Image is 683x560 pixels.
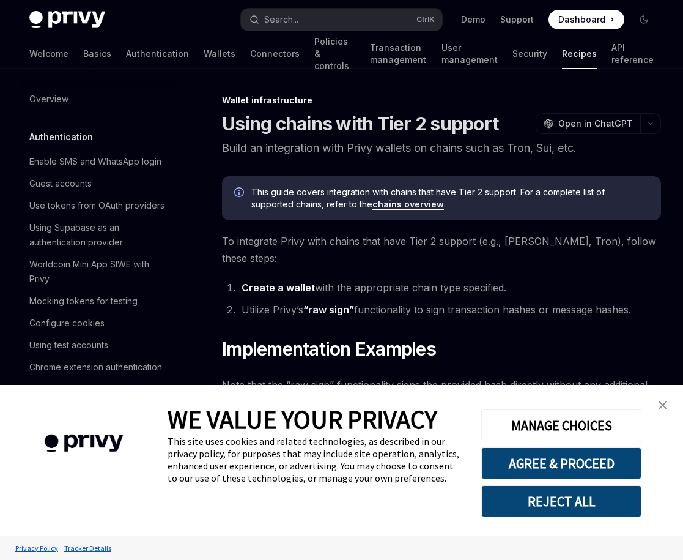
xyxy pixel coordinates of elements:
[29,176,92,191] div: Guest accounts
[372,199,444,210] a: chains overview
[61,537,114,559] a: Tracker Details
[461,13,485,26] a: Demo
[264,12,298,27] div: Search...
[370,39,427,69] a: Transaction management
[314,39,355,69] a: Policies & controls
[222,94,661,106] div: Wallet infrastructure
[222,113,498,135] h1: Using chains with Tier 2 support
[238,279,661,296] li: with the appropriate chain type specified.
[204,39,235,69] a: Wallets
[441,39,498,69] a: User management
[12,537,61,559] a: Privacy Policy
[126,39,189,69] a: Authentication
[168,435,463,484] div: This site uses cookies and related technologies, as described in our privacy policy, for purposes...
[242,282,315,294] a: Create a wallet
[29,198,164,213] div: Use tokens from OAuth providers
[611,39,654,69] a: API reference
[241,9,443,31] button: Open search
[29,39,68,69] a: Welcome
[20,173,176,195] a: Guest accounts
[18,417,149,470] img: company logo
[29,316,105,330] div: Configure cookies
[234,187,246,200] svg: Info
[562,39,597,69] a: Recipes
[20,290,176,312] a: Mocking tokens for testing
[416,15,435,24] span: Ctrl K
[29,338,108,353] div: Using test accounts
[481,409,641,441] button: MANAGE CHOICES
[222,233,661,267] span: To integrate Privy with chains that have Tier 2 support (e.g., [PERSON_NAME], Tron), follow these...
[481,485,641,517] button: REJECT ALL
[20,88,176,110] a: Overview
[500,13,534,26] a: Support
[20,195,176,217] a: Use tokens from OAuth providers
[20,151,176,173] a: Enable SMS and WhatsApp login
[238,301,661,318] li: Utilize Privy’s functionality to sign transaction hashes or message hashes.
[512,39,547,69] a: Security
[481,447,641,479] button: AGREE & PROCEED
[250,39,300,69] a: Connectors
[29,92,68,106] div: Overview
[29,257,169,286] div: Worldcoin Mini App SIWE with Privy
[651,393,675,417] a: close banner
[558,118,633,130] span: Open in ChatGPT
[558,13,605,26] span: Dashboard
[29,294,138,308] div: Mocking tokens for testing
[222,338,436,360] span: Implementation Examples
[222,376,661,428] span: Note that the “raw sign” functionality signs the provided hash directly without any additional by...
[20,253,176,290] a: Worldcoin Mini App SIWE with Privy
[168,403,437,435] span: WE VALUE YOUR PRIVACY
[20,356,176,378] a: Chrome extension authentication
[29,360,162,375] div: Chrome extension authentication
[29,130,93,144] h5: Authentication
[659,401,667,409] img: close banner
[83,39,111,69] a: Basics
[634,10,654,29] button: Toggle dark mode
[20,217,176,253] a: Using Supabase as an authentication provider
[222,140,661,157] p: Build an integration with Privy wallets on chains such as Tron, Sui, etc.
[29,154,161,169] div: Enable SMS and WhatsApp login
[548,10,624,29] a: Dashboard
[29,11,105,28] img: dark logo
[20,312,176,334] a: Configure cookies
[303,304,354,316] a: “raw sign”
[29,220,169,250] div: Using Supabase as an authentication provider
[20,334,176,356] a: Using test accounts
[536,113,640,134] button: Open in ChatGPT
[251,186,649,211] span: This guide covers integration with chains that have Tier 2 support. For a complete list of suppor...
